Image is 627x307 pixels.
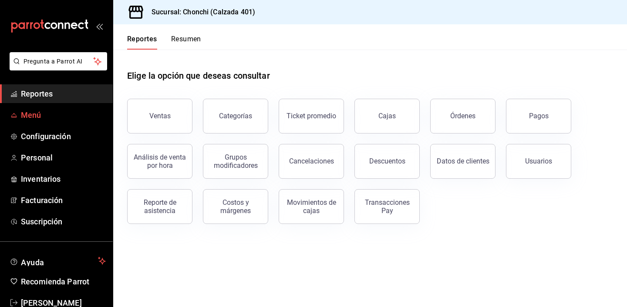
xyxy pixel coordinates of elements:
[506,99,571,133] button: Pagos
[171,35,201,50] button: Resumen
[369,157,405,165] div: Descuentos
[21,130,106,142] span: Configuración
[149,112,171,120] div: Ventas
[133,198,187,215] div: Reporte de asistencia
[287,112,336,120] div: Ticket promedio
[219,112,252,120] div: Categorías
[127,189,192,224] button: Reporte de asistencia
[127,35,157,50] button: Reportes
[21,109,106,121] span: Menú
[21,194,106,206] span: Facturación
[10,52,107,70] button: Pregunta a Parrot AI
[21,216,106,227] span: Suscripción
[127,69,270,82] h1: Elige la opción que deseas consultar
[127,35,201,50] div: navigation tabs
[354,99,420,133] a: Cajas
[430,144,496,179] button: Datos de clientes
[430,99,496,133] button: Órdenes
[360,198,414,215] div: Transacciones Pay
[354,144,420,179] button: Descuentos
[133,153,187,170] div: Análisis de venta por hora
[203,189,268,224] button: Costos y márgenes
[145,7,255,17] h3: Sucursal: Chonchi (Calzada 401)
[209,198,263,215] div: Costos y márgenes
[21,173,106,185] span: Inventarios
[21,256,94,266] span: Ayuda
[354,189,420,224] button: Transacciones Pay
[437,157,489,165] div: Datos de clientes
[506,144,571,179] button: Usuarios
[127,144,192,179] button: Análisis de venta por hora
[203,99,268,133] button: Categorías
[289,157,334,165] div: Cancelaciones
[279,144,344,179] button: Cancelaciones
[529,112,549,120] div: Pagos
[450,112,475,120] div: Órdenes
[96,23,103,30] button: open_drawer_menu
[21,88,106,100] span: Reportes
[127,99,192,133] button: Ventas
[24,57,94,66] span: Pregunta a Parrot AI
[21,152,106,164] span: Personal
[209,153,263,170] div: Grupos modificadores
[525,157,552,165] div: Usuarios
[284,198,338,215] div: Movimientos de cajas
[203,144,268,179] button: Grupos modificadores
[279,189,344,224] button: Movimientos de cajas
[6,63,107,72] a: Pregunta a Parrot AI
[279,99,344,133] button: Ticket promedio
[21,276,106,287] span: Recomienda Parrot
[378,111,396,121] div: Cajas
